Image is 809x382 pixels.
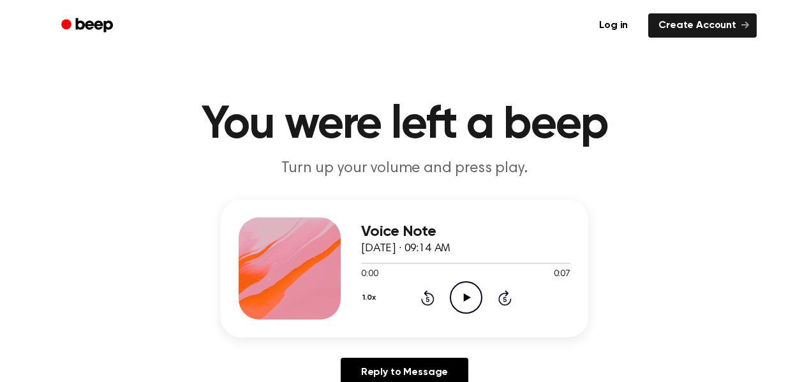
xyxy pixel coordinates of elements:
h1: You were left a beep [78,102,731,148]
span: 0:00 [361,268,378,281]
button: 1.0x [361,287,380,309]
a: Log in [586,11,641,40]
h3: Voice Note [361,223,570,240]
a: Beep [52,13,124,38]
span: [DATE] · 09:14 AM [361,243,450,254]
a: Create Account [648,13,757,38]
span: 0:07 [554,268,570,281]
p: Turn up your volume and press play. [160,158,649,179]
